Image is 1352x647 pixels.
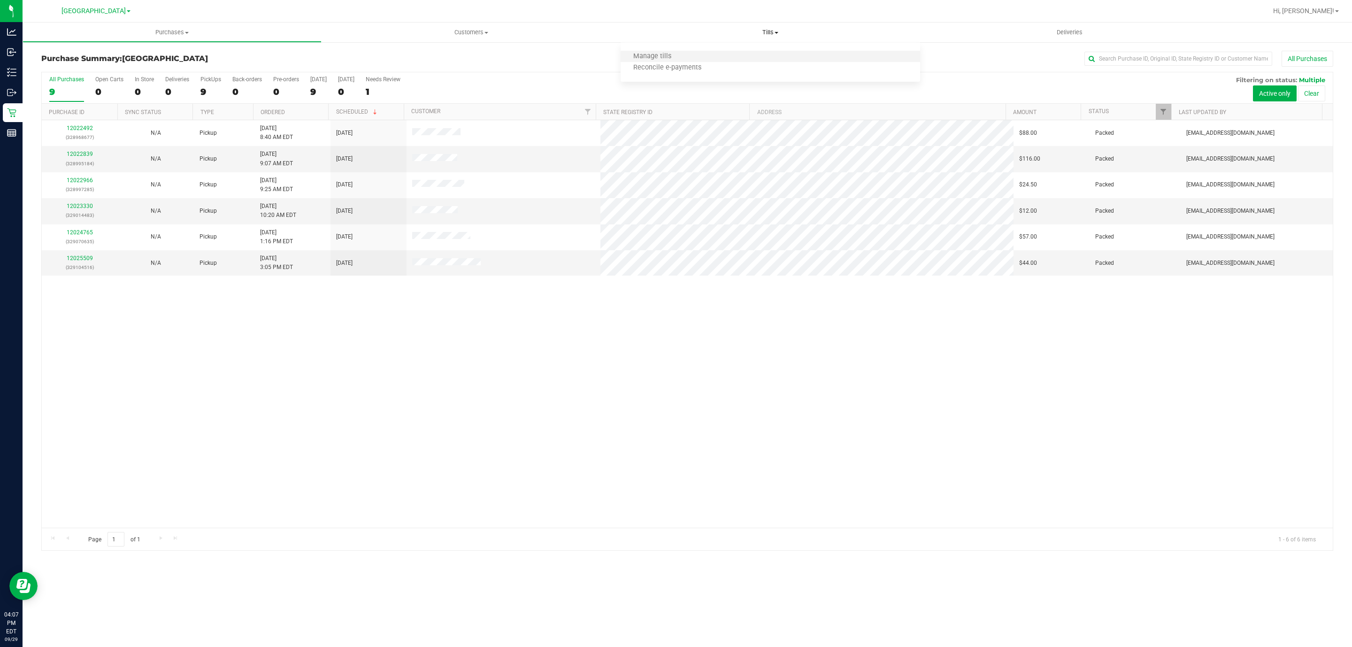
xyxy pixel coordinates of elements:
a: Status [1089,108,1109,115]
span: [EMAIL_ADDRESS][DOMAIN_NAME] [1186,259,1275,268]
span: Packed [1095,129,1114,138]
a: Type [200,109,214,116]
span: [EMAIL_ADDRESS][DOMAIN_NAME] [1186,129,1275,138]
button: N/A [151,259,161,268]
span: [DATE] [336,259,353,268]
p: (329070635) [47,237,112,246]
span: $44.00 [1019,259,1037,268]
a: 12022839 [67,151,93,157]
a: Sync Status [125,109,161,116]
a: Deliveries [920,23,1219,42]
span: [DATE] [336,180,353,189]
span: [GEOGRAPHIC_DATA] [61,7,126,15]
a: Scheduled [336,108,379,115]
p: 09/29 [4,636,18,643]
span: [DATE] 9:07 AM EDT [260,150,293,168]
span: $88.00 [1019,129,1037,138]
div: 0 [232,86,262,97]
a: Amount [1013,109,1037,116]
span: Purchases [23,28,321,37]
div: Needs Review [366,76,400,83]
a: 12023330 [67,203,93,209]
div: 0 [135,86,154,97]
span: $12.00 [1019,207,1037,216]
span: [DATE] [336,232,353,241]
span: Packed [1095,259,1114,268]
span: Hi, [PERSON_NAME]! [1273,7,1334,15]
span: Packed [1095,154,1114,163]
span: Pickup [200,154,217,163]
span: [DATE] 3:05 PM EDT [260,254,293,272]
div: 0 [273,86,299,97]
span: Not Applicable [151,208,161,214]
a: Purchase ID [49,109,84,116]
p: (328997285) [47,185,112,194]
span: [DATE] 9:25 AM EDT [260,176,293,194]
span: Page of 1 [80,532,148,547]
span: [DATE] 10:20 AM EDT [260,202,296,220]
span: [EMAIL_ADDRESS][DOMAIN_NAME] [1186,154,1275,163]
h3: Purchase Summary: [41,54,472,63]
span: Not Applicable [151,155,161,162]
div: In Store [135,76,154,83]
input: Search Purchase ID, Original ID, State Registry ID or Customer Name... [1084,52,1272,66]
span: [EMAIL_ADDRESS][DOMAIN_NAME] [1186,180,1275,189]
span: Not Applicable [151,233,161,240]
span: Manage tills [621,53,684,61]
a: Tills Manage tills Reconcile e-payments [621,23,920,42]
div: All Purchases [49,76,84,83]
a: 12022966 [67,177,93,184]
span: Tills [621,28,920,37]
span: Reconcile e-payments [621,64,714,72]
div: 0 [165,86,189,97]
p: (328995184) [47,159,112,168]
div: [DATE] [310,76,327,83]
div: Open Carts [95,76,123,83]
a: Customers [322,23,621,42]
button: Clear [1298,85,1325,101]
inline-svg: Analytics [7,27,16,37]
a: Last Updated By [1179,109,1226,116]
input: 1 [108,532,124,547]
iframe: Resource center [9,572,38,600]
a: 12025509 [67,255,93,262]
span: Packed [1095,180,1114,189]
a: Filter [580,104,596,120]
a: State Registry ID [603,109,653,116]
span: $24.50 [1019,180,1037,189]
span: [DATE] [336,207,353,216]
span: Pickup [200,129,217,138]
p: 04:07 PM EDT [4,610,18,636]
span: Customers [322,28,620,37]
a: 12024765 [67,229,93,236]
inline-svg: Retail [7,108,16,117]
span: Not Applicable [151,181,161,188]
div: 0 [338,86,354,97]
inline-svg: Reports [7,128,16,138]
p: (329014483) [47,211,112,220]
button: N/A [151,154,161,163]
div: Deliveries [165,76,189,83]
a: Filter [1156,104,1171,120]
span: Pickup [200,259,217,268]
inline-svg: Outbound [7,88,16,97]
button: N/A [151,180,161,189]
button: N/A [151,232,161,241]
a: Customer [411,108,440,115]
span: [EMAIL_ADDRESS][DOMAIN_NAME] [1186,232,1275,241]
span: Not Applicable [151,130,161,136]
span: [DATE] 1:16 PM EDT [260,228,293,246]
div: 9 [310,86,327,97]
span: [DATE] [336,154,353,163]
p: (328968677) [47,133,112,142]
div: Pre-orders [273,76,299,83]
a: Ordered [261,109,285,116]
span: Deliveries [1044,28,1095,37]
span: Pickup [200,232,217,241]
div: 9 [200,86,221,97]
span: Packed [1095,207,1114,216]
a: Purchases [23,23,322,42]
span: [GEOGRAPHIC_DATA] [122,54,208,63]
div: PickUps [200,76,221,83]
inline-svg: Inventory [7,68,16,77]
